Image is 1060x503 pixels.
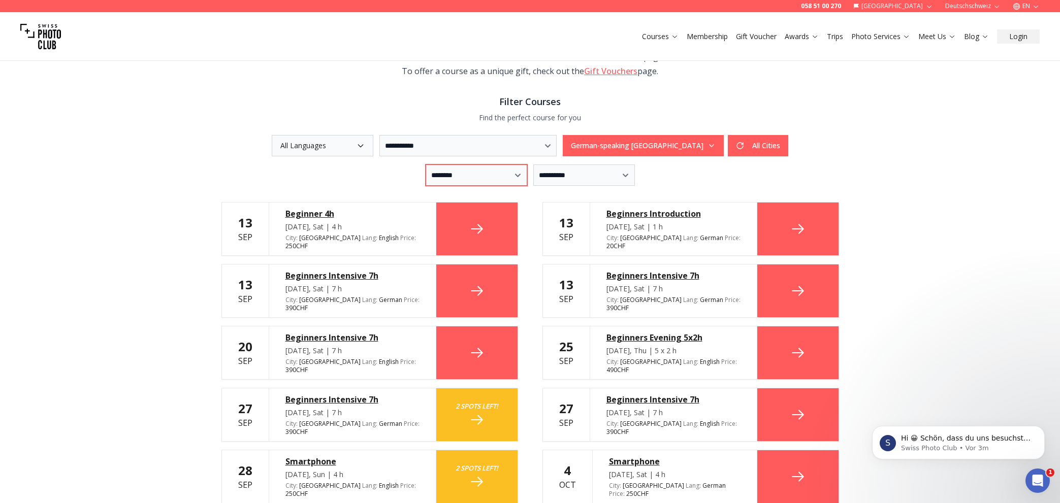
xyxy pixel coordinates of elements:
[801,2,841,10] a: 058 51 00 270
[238,276,252,293] b: 13
[732,29,781,44] button: Gift Voucher
[238,400,252,429] div: Sep
[823,29,847,44] button: Trips
[609,489,625,498] span: Price :
[606,331,741,344] a: Beginners Evening 5x2h
[362,233,377,242] span: Lang :
[736,31,777,42] a: Gift Voucher
[285,222,420,232] div: [DATE], Sat | 4 h
[964,31,989,42] a: Blog
[379,234,399,242] span: English
[559,215,573,243] div: Sep
[400,357,416,366] span: Price :
[384,50,677,78] div: To learn more about each of our courses, visit the page. To offer a course as a unique gift, chec...
[847,29,914,44] button: Photo Services
[606,419,619,428] span: City :
[238,277,252,305] div: Sep
[721,357,737,366] span: Price :
[559,338,573,355] b: 25
[456,463,498,473] small: 2 spots left!
[584,65,637,77] a: Gift Vouchers
[606,393,741,406] div: Beginners Intensive 7h
[559,339,573,367] div: Sep
[564,462,571,479] b: 4
[362,357,377,366] span: Lang :
[642,31,679,42] a: Courses
[436,388,518,441] a: 2 spots left!
[285,420,420,436] div: [GEOGRAPHIC_DATA] 390 CHF
[1046,468,1054,477] span: 1
[559,277,573,305] div: Sep
[606,208,741,220] a: Beginners Introduction
[606,420,741,436] div: [GEOGRAPHIC_DATA] 390 CHF
[285,234,420,250] div: [GEOGRAPHIC_DATA] 250 CHF
[725,233,741,242] span: Price :
[400,233,416,242] span: Price :
[362,481,377,490] span: Lang :
[683,29,732,44] button: Membership
[285,419,298,428] span: City :
[683,233,698,242] span: Lang :
[559,400,573,417] b: 27
[609,481,621,490] span: City :
[700,234,723,242] span: German
[725,295,741,304] span: Price :
[785,31,819,42] a: Awards
[20,16,61,57] img: Swiss photo club
[285,408,420,418] div: [DATE], Sat | 7 h
[285,482,420,498] div: [GEOGRAPHIC_DATA] 250 CHF
[272,135,373,156] button: All Languages
[686,481,701,490] span: Lang :
[456,401,498,411] small: 2 spots left!
[609,455,741,467] a: Smartphone
[1025,468,1050,493] iframe: Intercom live chat
[559,214,573,231] b: 13
[638,29,683,44] button: Courses
[400,481,416,490] span: Price :
[379,358,399,366] span: English
[702,482,726,490] span: German
[559,400,573,429] div: Sep
[606,234,741,250] div: [GEOGRAPHIC_DATA] 20 CHF
[606,222,741,232] div: [DATE], Sat | 1 h
[606,270,741,282] a: Beginners Intensive 7h
[606,358,741,374] div: [GEOGRAPHIC_DATA] 490 CHF
[285,270,420,282] a: Beginners Intensive 7h
[606,408,741,418] div: [DATE], Sat | 7 h
[238,339,252,367] div: Sep
[379,420,402,428] span: German
[285,358,420,374] div: [GEOGRAPHIC_DATA] 390 CHF
[851,31,910,42] a: Photo Services
[285,455,420,467] a: Smartphone
[914,29,960,44] button: Meet Us
[606,233,619,242] span: City :
[238,462,252,491] div: Sep
[404,419,420,428] span: Price :
[221,94,839,109] h3: Filter Courses
[285,296,420,312] div: [GEOGRAPHIC_DATA] 390 CHF
[683,357,698,366] span: Lang :
[997,29,1040,44] button: Login
[285,331,420,344] a: Beginners Intensive 7h
[606,357,619,366] span: City :
[609,482,741,498] div: [GEOGRAPHIC_DATA] 250 CHF
[781,29,823,44] button: Awards
[606,284,741,294] div: [DATE], Sat | 7 h
[238,215,252,243] div: Sep
[221,113,839,123] p: Find the perfect course for you
[379,296,402,304] span: German
[285,470,420,480] div: [DATE], Sun | 4 h
[700,358,720,366] span: English
[609,470,741,480] div: [DATE], Sat | 4 h
[436,450,518,503] a: 2 spots left!
[700,420,720,428] span: English
[285,393,420,406] a: Beginners Intensive 7h
[285,357,298,366] span: City :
